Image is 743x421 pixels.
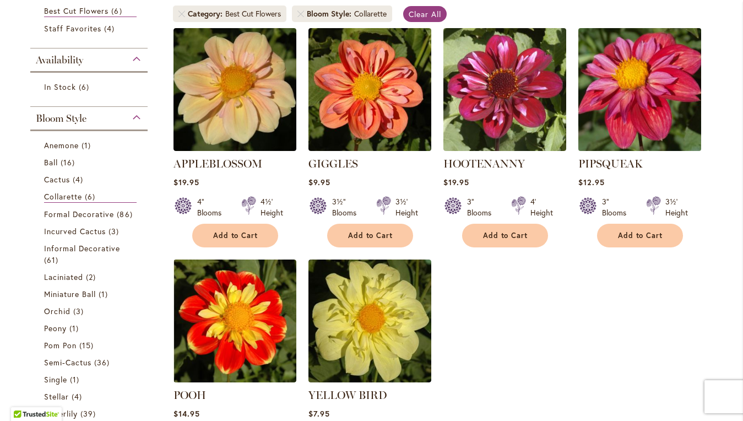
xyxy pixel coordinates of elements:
[308,157,358,170] a: GIGGLES
[530,196,553,218] div: 4' Height
[99,288,111,300] span: 1
[44,340,77,350] span: Pom Pon
[82,139,94,151] span: 1
[409,9,441,19] span: Clear All
[36,112,86,125] span: Bloom Style
[173,388,206,402] a: POOH
[602,196,633,218] div: 3" Blooms
[44,322,137,334] a: Peony 1
[44,140,79,150] span: Anemone
[192,224,278,247] button: Add to Cart
[44,225,137,237] a: Incurved Cactus 3
[308,177,330,187] span: $9.95
[597,224,683,247] button: Add to Cart
[173,28,296,151] img: APPLEBLOSSOM
[109,225,122,237] span: 3
[44,288,137,300] a: Miniature Ball 1
[44,357,137,368] a: Semi-Cactus 36
[173,143,296,153] a: APPLEBLOSSOM
[8,382,39,413] iframe: Launch Accessibility Center
[462,224,548,247] button: Add to Cart
[80,408,99,419] span: 39
[665,196,688,218] div: 3½' Height
[308,408,330,419] span: $7.95
[44,254,61,266] span: 61
[308,260,431,382] img: YELLOW BIRD
[395,196,418,218] div: 3½' Height
[44,23,102,34] span: Staff Favorites
[578,143,701,153] a: PIPSQUEAK
[44,323,67,333] span: Peony
[327,224,413,247] button: Add to Cart
[173,408,200,419] span: $14.95
[354,8,387,19] div: Collarette
[173,260,296,382] img: POOH
[44,391,69,402] span: Stellar
[44,306,70,316] span: Orchid
[44,208,137,220] a: Formal Decorative 86
[332,196,363,218] div: 3½" Blooms
[443,157,525,170] a: HOOTENANNY
[44,174,70,185] span: Cactus
[44,272,84,282] span: Laciniated
[443,177,469,187] span: $19.95
[73,305,86,317] span: 3
[44,82,76,92] span: In Stock
[578,157,643,170] a: PIPSQUEAK
[173,374,296,385] a: POOH
[44,339,137,351] a: Pom Pon 15
[94,357,112,368] span: 36
[44,23,137,34] a: Staff Favorites
[104,23,117,34] span: 4
[188,8,225,19] span: Category
[307,8,354,19] span: Bloom Style
[85,191,98,202] span: 6
[261,196,283,218] div: 4½' Height
[36,54,83,66] span: Availability
[225,8,281,19] div: Best Cut Flowers
[44,6,109,16] span: Best Cut Flowers
[443,28,566,151] img: HOOTENANNY
[44,391,137,402] a: Stellar 4
[44,408,137,419] a: Waterlily 39
[618,231,663,240] span: Add to Cart
[44,305,137,317] a: Orchid 3
[69,322,82,334] span: 1
[44,191,137,203] a: Collarette 6
[178,10,185,17] a: Remove Category Best Cut Flowers
[44,357,92,368] span: Semi-Cactus
[44,191,83,202] span: Collarette
[44,374,67,385] span: Single
[308,374,431,385] a: YELLOW BIRD
[79,81,92,93] span: 6
[213,231,258,240] span: Add to Cart
[44,174,137,185] a: Cactus 4
[578,177,605,187] span: $12.95
[403,6,447,22] a: Clear All
[72,391,85,402] span: 4
[575,25,704,154] img: PIPSQUEAK
[44,374,137,385] a: Single 1
[467,196,498,218] div: 3" Blooms
[111,5,124,17] span: 6
[483,231,528,240] span: Add to Cart
[44,5,137,17] a: Best Cut Flowers
[308,143,431,153] a: GIGGLES
[308,388,387,402] a: YELLOW BIRD
[44,156,137,168] a: Ball 16
[44,243,121,253] span: Informal Decorative
[73,174,86,185] span: 4
[86,271,99,283] span: 2
[44,271,137,283] a: Laciniated 2
[79,339,96,351] span: 15
[44,242,137,266] a: Informal Decorative 61
[70,374,82,385] span: 1
[197,196,228,218] div: 4" Blooms
[348,231,393,240] span: Add to Cart
[173,177,199,187] span: $19.95
[44,226,106,236] span: Incurved Cactus
[297,10,304,17] a: Remove Bloom Style Collarette
[44,209,115,219] span: Formal Decorative
[44,289,96,299] span: Miniature Ball
[61,156,78,168] span: 16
